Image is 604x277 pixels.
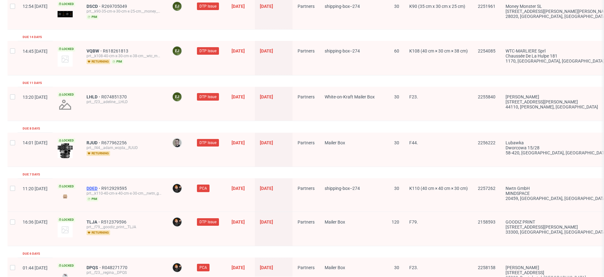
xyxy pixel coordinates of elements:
[394,48,399,53] span: 60
[298,186,315,191] span: Partners
[260,4,273,9] span: [DATE]
[260,186,273,191] span: [DATE]
[58,217,75,222] span: Locked
[58,138,75,143] span: Locked
[392,219,399,224] span: 120
[478,94,495,99] span: 2255840
[87,48,103,53] a: VQBW
[394,265,399,270] span: 30
[298,48,315,53] span: Partners
[101,94,128,99] a: R074851370
[298,265,315,270] span: Partners
[232,140,245,145] span: [DATE]
[111,59,123,64] span: pim
[325,94,375,99] span: White-on-Kraft Mailer Box
[58,143,73,158] img: version_two_editor_design.png
[232,94,245,99] span: [DATE]
[232,4,245,9] span: [DATE]
[87,145,162,150] div: prt__f44__adam_wojda__RJUD
[58,92,75,97] span: Locked
[23,95,48,100] span: 13:20 [DATE]
[325,140,345,145] span: Mailer Box
[199,94,216,100] span: DTP Issue
[199,3,216,9] span: DTP Issue
[478,186,495,191] span: 2257262
[298,4,315,9] span: Partners
[58,47,75,52] span: Locked
[173,218,182,226] img: Dominik Grosicki
[232,219,245,224] span: [DATE]
[325,4,360,9] span: shipping-box--274
[232,265,245,270] span: [DATE]
[173,184,182,193] img: Dominik Grosicki
[325,219,345,224] span: Mailer Box
[101,219,128,224] a: R512379596
[260,94,273,99] span: [DATE]
[409,48,468,53] span: K108 (40 cm × 30 cm × 38 cm)
[478,265,495,270] span: 2258158
[298,140,315,145] span: Partners
[87,94,101,99] a: LHLD
[173,47,182,55] figcaption: EJ
[87,59,110,64] span: returning
[409,94,418,99] span: F23.
[102,265,129,270] a: R048271770
[23,251,40,256] div: Due 6 days
[58,2,75,7] span: Locked
[102,4,128,9] a: R269705049
[394,140,399,145] span: 30
[298,219,315,224] span: Partners
[87,151,110,156] span: returning
[23,126,40,131] div: Due 8 days
[199,265,207,270] span: PCA
[409,219,418,224] span: F79.
[58,184,75,189] span: Locked
[87,230,110,235] span: returning
[101,140,128,145] a: R677962256
[103,48,130,53] a: R618261813
[23,35,42,40] div: Due 14 days
[87,224,162,230] div: prt__f79__goodiz_print__TLJA
[87,265,102,270] span: DPQS
[101,186,128,191] a: R912929595
[199,219,216,225] span: DTP Issue
[23,80,42,86] div: Due 11 days
[173,138,182,147] img: Krystian Gaza
[58,263,75,268] span: Locked
[87,191,162,196] div: prt__k110-40-cm-x-40-cm-x-30-cm__nwtn_gmbh__DDED
[173,2,182,11] figcaption: EJ
[199,140,216,146] span: DTP Issue
[394,186,399,191] span: 30
[23,4,48,9] span: 12:54 [DATE]
[325,265,345,270] span: Mailer Box
[87,99,162,104] div: prt__f23__adeline__LHLD
[394,4,399,9] span: 30
[409,140,418,145] span: F44.
[87,140,101,145] span: RJUD
[87,219,101,224] a: TLJA
[87,186,101,191] a: DDED
[232,48,245,53] span: [DATE]
[87,270,162,275] div: prt__f23__regina__DPQS
[260,265,273,270] span: [DATE]
[58,192,73,201] img: version_two_editor_design
[409,4,465,9] span: K90 (35 cm x 30 cm x 25 cm)
[199,186,207,191] span: PCA
[173,263,182,272] img: Dominik Grosicki
[23,219,48,224] span: 16:36 [DATE]
[23,140,48,145] span: 14:01 [DATE]
[325,48,360,53] span: shipping-box--274
[87,197,98,202] span: pim
[87,4,102,9] a: DSCD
